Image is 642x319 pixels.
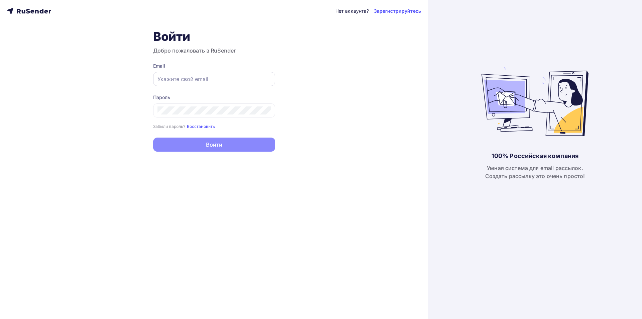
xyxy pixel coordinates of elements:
[157,75,271,83] input: Укажите свой email
[153,138,275,152] button: Войти
[153,29,275,44] h1: Войти
[153,63,275,69] div: Email
[492,152,578,160] div: 100% Российская компания
[187,124,215,129] small: Восстановить
[335,8,369,14] div: Нет аккаунта?
[153,94,275,101] div: Пароль
[153,47,275,55] h3: Добро пожаловать в RuSender
[374,8,421,14] a: Зарегистрируйтесь
[153,124,186,129] small: Забыли пароль?
[485,164,585,180] div: Умная система для email рассылок. Создать рассылку это очень просто!
[187,123,215,129] a: Восстановить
